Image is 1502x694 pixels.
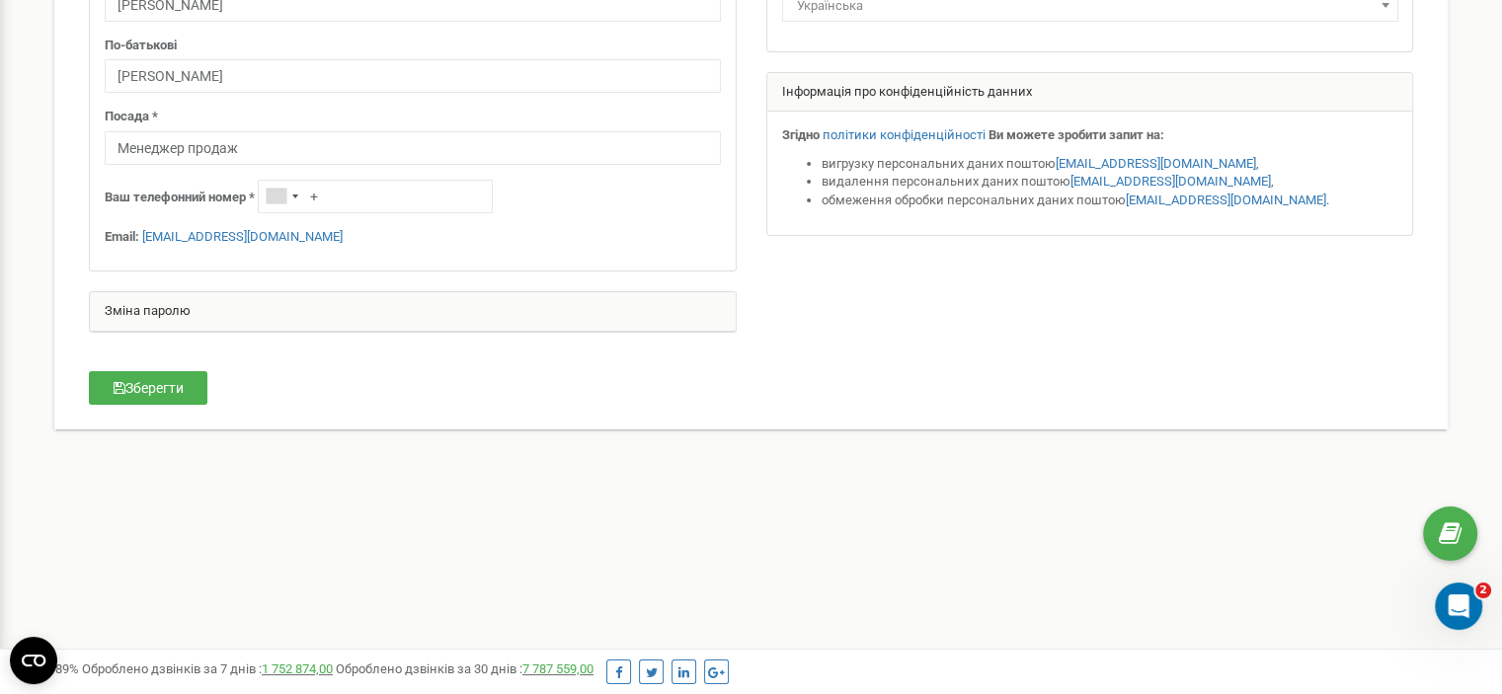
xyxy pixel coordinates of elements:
div: Інформація про конфіденційність данних [767,73,1413,113]
input: По-батькові [105,59,721,93]
label: Посада * [105,108,158,126]
span: 2 [1475,582,1491,598]
iframe: Intercom live chat [1435,582,1482,630]
a: 7 787 559,00 [522,661,593,676]
button: Зберегти [89,371,207,405]
span: Оброблено дзвінків за 30 днів : [336,661,593,676]
a: 1 752 874,00 [262,661,333,676]
div: Telephone country code [259,181,304,212]
div: Зміна паролю [90,292,736,332]
strong: Email: [105,229,139,244]
label: Ваш телефонний номер * [105,189,255,207]
li: вигрузку персональних даних поштою , [822,155,1398,174]
li: обмеження обробки персональних даних поштою . [822,192,1398,210]
a: [EMAIL_ADDRESS][DOMAIN_NAME] [1070,174,1271,189]
li: видалення персональних даних поштою , [822,173,1398,192]
a: [EMAIL_ADDRESS][DOMAIN_NAME] [1056,156,1256,171]
span: Оброблено дзвінків за 7 днів : [82,661,333,676]
strong: Ви можете зробити запит на: [988,127,1164,142]
label: По-батькові [105,37,177,55]
input: Посада [105,131,721,165]
a: [EMAIL_ADDRESS][DOMAIN_NAME] [1126,193,1326,207]
strong: Згідно [782,127,820,142]
a: політики конфіденційності [823,127,986,142]
button: Open CMP widget [10,637,57,684]
a: [EMAIL_ADDRESS][DOMAIN_NAME] [142,229,343,244]
input: +1-800-555-55-55 [258,180,493,213]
